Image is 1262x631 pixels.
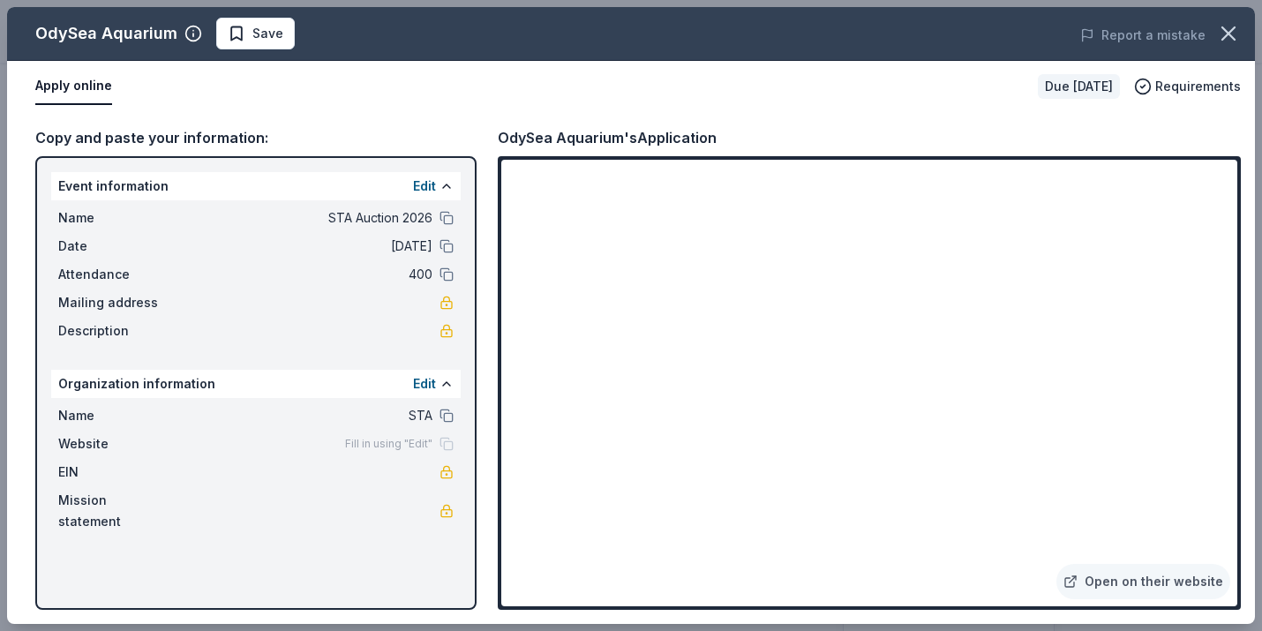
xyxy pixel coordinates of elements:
[345,437,432,451] span: Fill in using "Edit"
[498,126,717,149] div: OdySea Aquarium's Application
[1155,76,1241,97] span: Requirements
[35,126,477,149] div: Copy and paste your information:
[1134,76,1241,97] button: Requirements
[413,373,436,394] button: Edit
[177,405,432,426] span: STA
[58,433,177,454] span: Website
[1038,74,1120,99] div: Due [DATE]
[51,172,461,200] div: Event information
[35,19,177,48] div: OdySea Aquarium
[1080,25,1206,46] button: Report a mistake
[58,405,177,426] span: Name
[58,462,177,483] span: EIN
[35,68,112,105] button: Apply online
[58,490,177,532] span: Mission statement
[177,207,432,229] span: STA Auction 2026
[51,370,461,398] div: Organization information
[58,292,177,313] span: Mailing address
[1056,564,1230,599] a: Open on their website
[58,236,177,257] span: Date
[252,23,283,44] span: Save
[413,176,436,197] button: Edit
[216,18,295,49] button: Save
[58,320,177,342] span: Description
[177,236,432,257] span: [DATE]
[177,264,432,285] span: 400
[58,264,177,285] span: Attendance
[58,207,177,229] span: Name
